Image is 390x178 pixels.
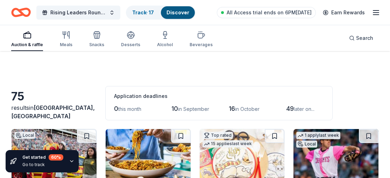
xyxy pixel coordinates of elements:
[217,7,316,18] a: All Access trial ends on 6PM[DATE]
[343,31,379,45] button: Search
[171,105,178,112] span: 10
[11,42,43,48] div: Auction & raffle
[114,92,324,100] div: Application deadlines
[118,106,141,112] span: this month
[60,28,72,51] button: Meals
[235,106,260,112] span: in October
[203,140,253,148] div: 15 applies last week
[89,28,104,51] button: Snacks
[319,6,369,19] a: Earn Rewards
[157,28,173,51] button: Alcohol
[296,141,317,148] div: Local
[126,6,196,20] button: Track· 17Discover
[114,105,118,112] span: 0
[227,8,312,17] span: All Access trial ends on 6PM[DATE]
[296,132,340,139] div: 1 apply last week
[121,28,140,51] button: Desserts
[60,42,72,48] div: Meals
[132,9,154,15] a: Track· 17
[190,42,213,48] div: Beverages
[36,6,120,20] button: Rising Leaders Rountable
[22,162,63,168] div: Go to track
[22,154,63,161] div: Get started
[286,105,294,112] span: 49
[89,42,104,48] div: Snacks
[11,104,97,120] div: results
[294,106,314,112] span: later on...
[121,42,140,48] div: Desserts
[49,154,63,161] div: 60 %
[157,42,173,48] div: Alcohol
[178,106,209,112] span: in September
[229,105,235,112] span: 16
[11,28,43,51] button: Auction & raffle
[356,34,373,42] span: Search
[190,28,213,51] button: Beverages
[11,90,97,104] div: 75
[14,132,35,139] div: Local
[11,104,95,120] span: in
[11,104,95,120] span: [GEOGRAPHIC_DATA], [GEOGRAPHIC_DATA]
[203,132,233,139] div: Top rated
[50,8,106,17] span: Rising Leaders Rountable
[11,4,31,21] a: Home
[166,9,189,15] a: Discover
